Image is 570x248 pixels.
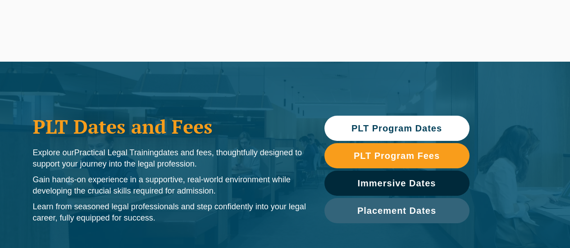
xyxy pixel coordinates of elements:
a: PLT Program Dates [324,116,470,141]
p: Explore our dates and fees, thoughtfully designed to support your journey into the legal profession. [33,147,306,170]
a: Contact [538,23,565,50]
a: Immersive Dates [324,171,470,196]
p: Gain hands-on experience in a supportive, real-world environment while developing the crucial ski... [33,174,306,197]
a: Medicare Billing Course [403,23,470,50]
a: Practical Legal Training [141,23,208,50]
a: Placement Dates [324,198,470,223]
a: Traineeship Workshops [337,23,403,50]
a: [PERSON_NAME] Centre for Law [20,28,80,54]
h1: PLT Dates and Fees [33,115,306,138]
span: Immersive Dates [358,179,436,188]
a: PLT Program Fees [324,143,470,168]
a: CPD Programs [208,23,255,50]
span: PLT Program Dates [351,124,442,133]
span: Practical Legal Training [74,148,159,157]
a: Book CPD Programs [263,5,318,14]
span: Placement Dates [357,206,436,215]
a: PLT Learning Portal [201,5,254,14]
a: 1300 039 031 [412,5,450,14]
a: Venue Hire [470,23,505,50]
a: Practice Management Course [255,23,337,50]
p: Learn from seasoned legal professionals and step confidently into your legal career, fully equipp... [33,201,306,224]
a: About Us [505,23,538,50]
a: Pre-Recorded Webcasts [331,5,394,14]
span: 1300 039 031 [415,6,447,13]
span: PLT Program Fees [354,151,440,160]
